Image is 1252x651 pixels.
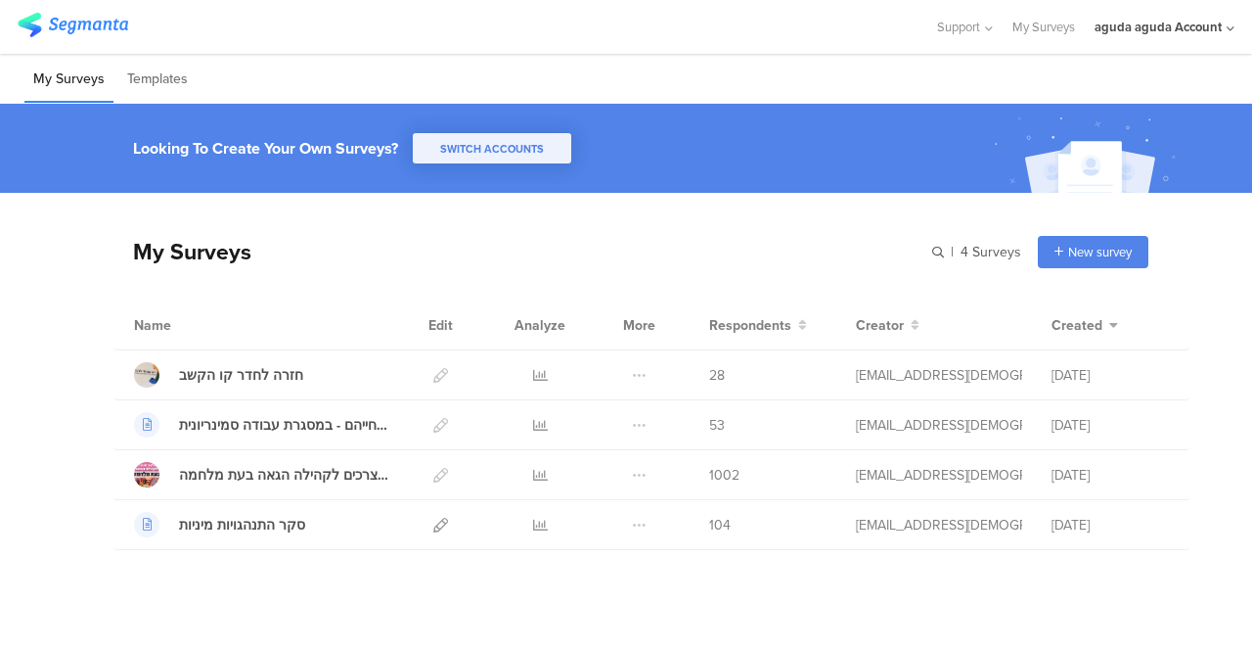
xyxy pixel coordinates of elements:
div: digital@lgbt.org.il [856,365,1022,386]
span: Creator [856,315,904,336]
div: שאלון מיפוי צרכים לקהילה הגאה בעת מלחמה [179,465,390,486]
span: Created [1051,315,1102,336]
div: [DATE] [1051,415,1169,436]
div: My Surveys [113,235,251,268]
span: Respondents [709,315,791,336]
div: חזרה לחדר קו הקשב [179,365,303,386]
div: digital@lgbt.org.il [856,415,1022,436]
span: 28 [709,365,725,386]
li: My Surveys [24,57,113,103]
div: digital@lgbt.org.il [856,465,1022,486]
div: Analyze [511,301,569,349]
button: Creator [856,315,919,336]
div: Edit [420,301,462,349]
div: [DATE] [1051,465,1169,486]
button: Created [1051,315,1118,336]
button: Respondents [709,315,807,336]
a: שאלון מיפוי צרכים לקהילה הגאה בעת מלחמה [134,462,390,488]
span: New survey [1068,243,1132,261]
span: 104 [709,515,731,535]
div: חווית הצפייה בנטפליקס לא.נשים בשנות ה-30 לחייהם - במסגרת עבודה סמינריונית [179,415,390,436]
a: חווית הצפייה בנטפליקס לא.נשים בשנות ה-30 לחייהם - במסגרת עבודה סמינריונית [134,412,390,438]
div: סקר התנהגויות מיניות [179,515,305,535]
span: 53 [709,415,725,436]
div: [DATE] [1051,515,1169,535]
div: aguda aguda Account [1095,18,1222,36]
span: 4 Surveys [961,242,1021,262]
span: Support [937,18,980,36]
span: SWITCH ACCOUNTS [440,141,544,157]
button: SWITCH ACCOUNTS [413,133,571,163]
a: חזרה לחדר קו הקשב [134,362,303,388]
img: create_account_image.svg [987,110,1188,199]
li: Templates [118,57,197,103]
div: [DATE] [1051,365,1169,386]
span: 1002 [709,465,739,486]
span: | [948,242,957,262]
div: Looking To Create Your Own Surveys? [133,137,398,160]
a: סקר התנהגויות מיניות [134,512,305,537]
div: Name [134,315,251,336]
div: research@lgbt.org.il [856,515,1022,535]
div: More [618,301,660,349]
img: segmanta logo [18,13,128,37]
